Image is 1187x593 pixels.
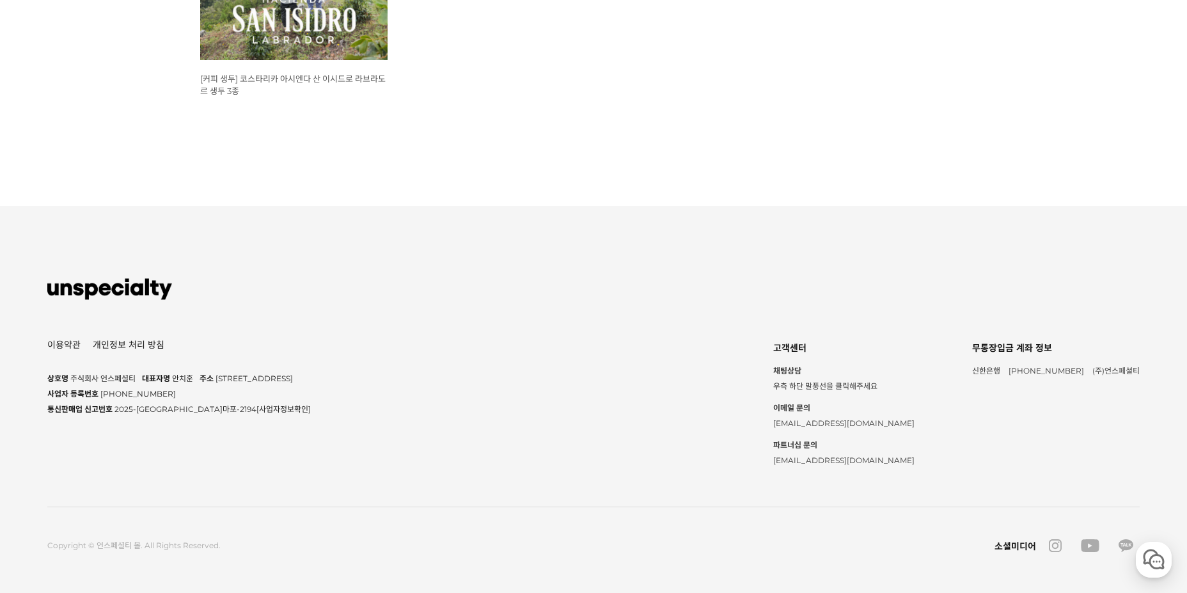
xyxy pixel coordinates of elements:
span: [STREET_ADDRESS] [216,374,293,383]
div: 고객센터 [773,339,915,357]
a: 이용약관 [47,340,81,349]
span: 주식회사 언스페셜티 [70,374,136,383]
strong: 파트너십 문의 [773,438,915,453]
a: kakao [1112,539,1140,552]
a: 대화 [84,406,165,438]
a: youtube [1074,539,1106,552]
a: 개인정보 처리 방침 [93,340,164,349]
span: 대표자명 [142,374,170,383]
span: 2025-[GEOGRAPHIC_DATA]마포-2194 [114,404,311,414]
span: 안치훈 [172,374,193,383]
img: 언스페셜티 몰 [47,270,171,308]
span: 홈 [40,425,48,435]
a: [사업자정보확인] [256,404,311,414]
div: 소셜미디어 [994,539,1036,552]
a: 설정 [165,406,246,438]
span: 상호명 [47,374,68,383]
span: 사업자 등록번호 [47,389,98,399]
div: 무통장입금 계좌 정보 [972,339,1140,357]
a: 홈 [4,406,84,438]
span: 신한은행 [972,366,1000,376]
strong: 이메일 문의 [773,400,915,416]
span: [PHONE_NUMBER] [100,389,176,399]
span: 대화 [117,425,132,436]
span: 우측 하단 말풍선을 클릭해주세요 [773,381,877,391]
a: [커피 생두] 코스타리카 아시엔다 산 이시드로 라브라도르 생두 3종 [200,74,386,96]
div: Copyright © 언스페셜티 몰. All Rights Reserved. [47,539,221,552]
span: [EMAIL_ADDRESS][DOMAIN_NAME] [773,418,915,428]
a: instagram [1042,539,1068,552]
span: (주)언스페셜티 [1092,366,1140,376]
span: [EMAIL_ADDRESS][DOMAIN_NAME] [773,455,915,465]
span: [PHONE_NUMBER] [1009,366,1084,376]
span: 설정 [198,425,213,435]
span: 주소 [200,374,214,383]
span: 통신판매업 신고번호 [47,404,113,414]
strong: 채팅상담 [773,363,915,379]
